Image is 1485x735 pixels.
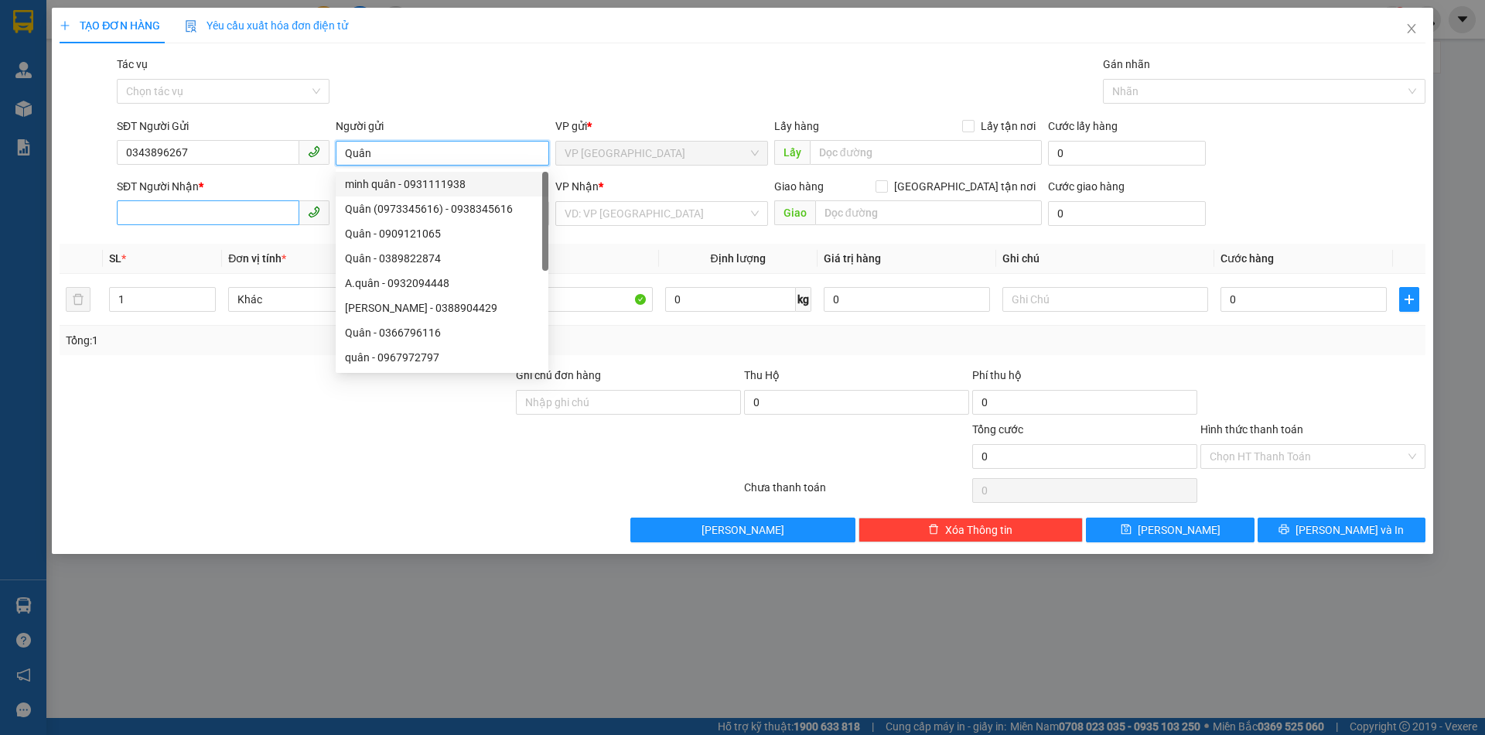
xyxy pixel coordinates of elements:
span: Giao hàng [774,180,824,193]
div: Quân - 0389822874 [345,250,539,267]
span: save [1121,524,1132,536]
div: A.quân - 0932094448 [336,271,548,296]
span: [PERSON_NAME] [702,521,784,538]
input: Ghi Chú [1002,287,1208,312]
span: Lấy hàng [774,120,819,132]
span: plus [60,20,70,31]
span: [PERSON_NAME] và In [1296,521,1404,538]
span: close [1405,22,1418,35]
div: Người gửi [336,118,548,135]
div: Quân - 0366796116 [336,320,548,345]
span: VP Nhận [555,180,599,193]
span: Đơn vị tính [228,252,286,265]
button: delete [66,287,90,312]
img: icon [185,20,197,32]
span: [GEOGRAPHIC_DATA] tận nơi [888,178,1042,195]
span: kg [796,287,811,312]
div: Quân - 0389822874 [336,246,548,271]
div: Quân (0973345616) - 0938345616 [336,197,548,221]
span: TẠO ĐƠN HÀNG [60,19,160,32]
span: Xóa Thông tin [945,521,1012,538]
label: Hình thức thanh toán [1200,423,1303,436]
span: Tổng cước [972,423,1023,436]
span: Cước hàng [1220,252,1274,265]
label: Tác vụ [117,58,148,70]
button: plus [1399,287,1419,312]
span: Thu Hộ [744,369,780,381]
div: Tổng: 1 [66,332,573,349]
span: plus [1400,293,1418,306]
label: Ghi chú đơn hàng [516,369,601,381]
label: Cước lấy hàng [1048,120,1118,132]
input: 0 [824,287,990,312]
div: Quân (0973345616) - 0938345616 [345,200,539,217]
span: Giá trị hàng [824,252,881,265]
span: Định lượng [711,252,766,265]
span: Lấy tận nơi [975,118,1042,135]
div: quân - 0967972797 [345,349,539,366]
span: Giao [774,200,815,225]
div: minh quân - 0931111938 [345,176,539,193]
label: Gán nhãn [1103,58,1150,70]
div: SĐT Người Gửi [117,118,329,135]
div: Quân - 0366796116 [345,324,539,341]
span: printer [1278,524,1289,536]
input: VD: Bàn, Ghế [446,287,652,312]
div: VP gửi [555,118,768,135]
input: Cước giao hàng [1048,201,1206,226]
div: [PERSON_NAME] - 0388904429 [345,299,539,316]
span: Yêu cầu xuất hóa đơn điện tử [185,19,348,32]
div: quân - 0967972797 [336,345,548,370]
button: printer[PERSON_NAME] và In [1258,518,1425,542]
span: phone [308,145,320,158]
div: Quân - 0909121065 [345,225,539,242]
button: [PERSON_NAME] [630,518,855,542]
input: Cước lấy hàng [1048,141,1206,166]
div: Chưa thanh toán [742,479,971,506]
span: Lấy [774,140,810,165]
span: [PERSON_NAME] [1138,521,1220,538]
button: save[PERSON_NAME] [1086,518,1254,542]
div: SĐT Người Nhận [117,178,329,195]
label: Cước giao hàng [1048,180,1125,193]
input: Dọc đường [810,140,1042,165]
input: Dọc đường [815,200,1042,225]
span: SL [109,252,121,265]
th: Ghi chú [996,244,1214,274]
div: A.quân - 0932094448 [345,275,539,292]
span: Khác [237,288,425,311]
span: phone [308,206,320,218]
input: Ghi chú đơn hàng [516,390,741,415]
div: Phí thu hộ [972,367,1197,390]
div: Hoàng Quân - 0388904429 [336,296,548,320]
div: Quân - 0909121065 [336,221,548,246]
button: deleteXóa Thông tin [859,518,1084,542]
div: minh quân - 0931111938 [336,172,548,197]
span: delete [928,524,939,536]
span: VP Thủ Đức [565,142,759,165]
button: Close [1390,8,1433,51]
